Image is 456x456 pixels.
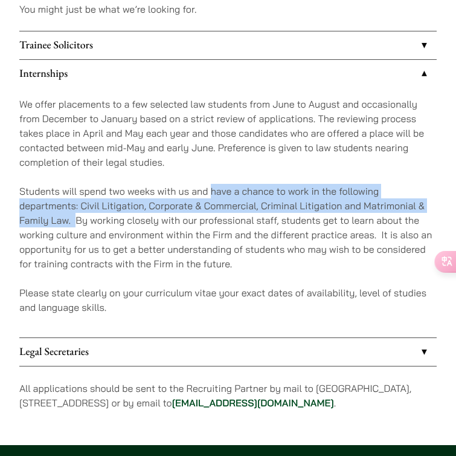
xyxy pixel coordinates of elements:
[19,88,437,337] div: Internships
[172,397,334,409] a: [EMAIL_ADDRESS][DOMAIN_NAME]
[19,97,437,169] p: We offer placements to a few selected law students from June to August and occasionally from Dece...
[19,338,437,366] a: Legal Secretaries
[19,60,437,88] a: Internships
[19,184,437,271] p: Students will spend two weeks with us and have a chance to work in the following departments: Civ...
[19,285,437,314] p: Please state clearly on your curriculum vitae your exact dates of availability, level of studies ...
[19,31,437,59] a: Trainee Solicitors
[19,381,437,410] p: All applications should be sent to the Recruiting Partner by mail to [GEOGRAPHIC_DATA], [STREET_A...
[19,2,437,16] p: You might just be what we’re looking for.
